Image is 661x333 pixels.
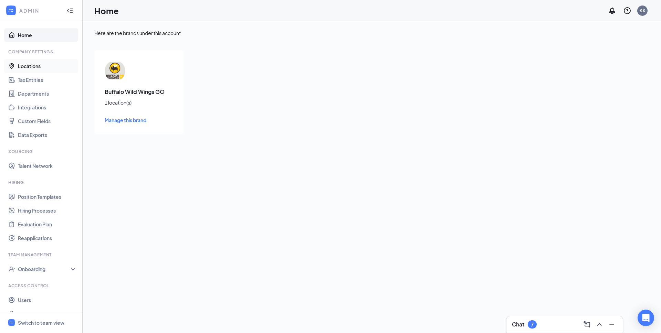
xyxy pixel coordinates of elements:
[606,319,617,330] button: Minimize
[18,319,64,326] div: Switch to team view
[19,7,60,14] div: ADMIN
[581,319,592,330] button: ComposeMessage
[594,319,605,330] button: ChevronUp
[608,7,616,15] svg: Notifications
[18,231,77,245] a: Reapplications
[638,310,654,326] div: Open Intercom Messenger
[512,321,524,328] h3: Chat
[8,7,14,14] svg: WorkstreamLogo
[8,266,15,272] svg: UserCheck
[583,320,591,329] svg: ComposeMessage
[105,99,174,106] div: 1 location(s)
[94,30,649,36] div: Here are the brands under this account.
[18,204,77,217] a: Hiring Processes
[18,190,77,204] a: Position Templates
[18,28,77,42] a: Home
[8,252,75,258] div: Team Management
[105,117,146,123] span: Manage this brand
[640,8,645,13] div: KS
[18,293,77,307] a: Users
[18,217,77,231] a: Evaluation Plan
[18,266,71,272] div: Onboarding
[8,49,75,55] div: Company Settings
[105,88,174,96] h3: Buffalo Wild Wings GO
[8,283,75,289] div: Access control
[105,61,125,81] img: Buffalo Wild Wings GO logo
[18,128,77,142] a: Data Exports
[18,73,77,87] a: Tax Entities
[8,149,75,154] div: Sourcing
[9,320,14,325] svg: WorkstreamLogo
[18,159,77,173] a: Talent Network
[18,87,77,100] a: Departments
[94,5,119,17] h1: Home
[105,116,174,124] a: Manage this brand
[18,59,77,73] a: Locations
[18,114,77,128] a: Custom Fields
[608,320,616,329] svg: Minimize
[18,100,77,114] a: Integrations
[595,320,604,329] svg: ChevronUp
[8,180,75,185] div: Hiring
[531,322,534,327] div: 7
[623,7,631,15] svg: QuestionInfo
[18,307,77,321] a: Roles and Permissions
[66,7,73,14] svg: Collapse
